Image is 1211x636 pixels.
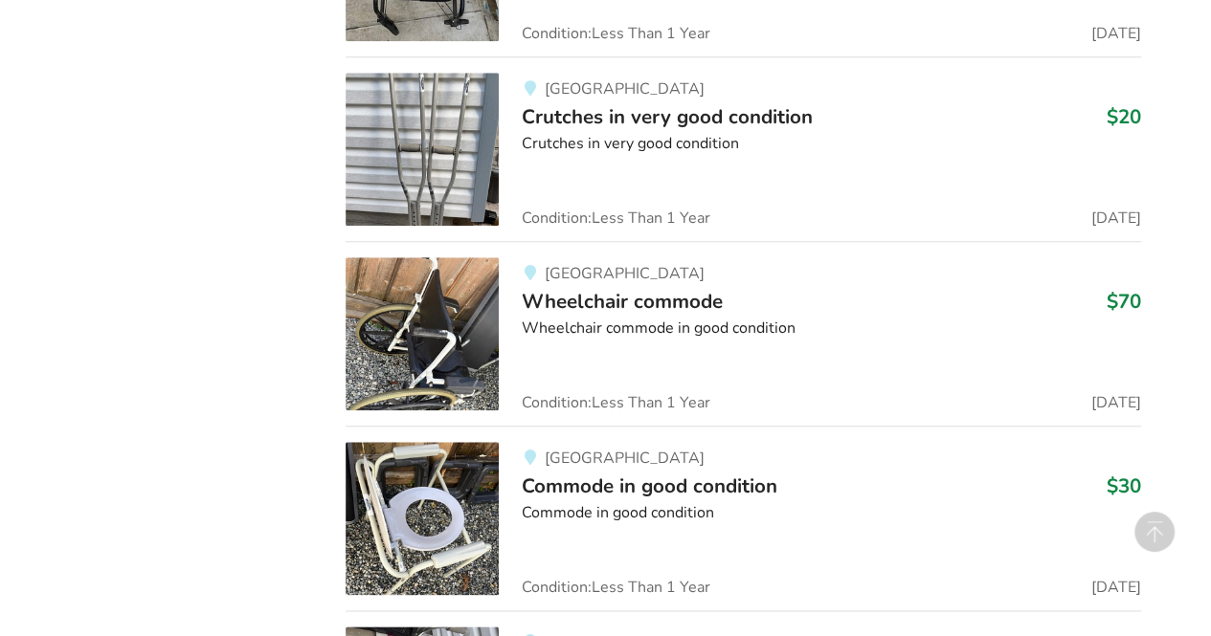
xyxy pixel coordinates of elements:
img: mobility-wheelchair commode [346,257,499,410]
div: Commode in good condition [522,502,1141,524]
span: [GEOGRAPHIC_DATA] [544,263,704,284]
h3: $70 [1107,289,1141,314]
span: [DATE] [1091,26,1141,41]
span: [DATE] [1091,210,1141,226]
span: Condition: Less Than 1 Year [522,26,710,41]
span: Commode in good condition [522,472,777,499]
span: Condition: Less Than 1 Year [522,580,710,595]
h3: $20 [1107,104,1141,129]
span: Condition: Less Than 1 Year [522,210,710,226]
a: bathroom safety-commode in good condition [GEOGRAPHIC_DATA]Commode in good condition$30Commode in... [346,426,1141,610]
a: mobility-wheelchair commode [GEOGRAPHIC_DATA]Wheelchair commode$70Wheelchair commode in good cond... [346,241,1141,426]
span: [GEOGRAPHIC_DATA] [544,448,704,469]
span: [DATE] [1091,580,1141,595]
span: [DATE] [1091,395,1141,410]
img: mobility-crutches in very good condition [346,73,499,226]
span: [GEOGRAPHIC_DATA] [544,78,704,99]
span: Condition: Less Than 1 Year [522,395,710,410]
h3: $30 [1107,473,1141,498]
span: Wheelchair commode [522,288,723,315]
div: Wheelchair commode in good condition [522,318,1141,340]
div: Crutches in very good condition [522,133,1141,155]
img: bathroom safety-commode in good condition [346,442,499,595]
span: Crutches in very good condition [522,103,813,130]
a: mobility-crutches in very good condition [GEOGRAPHIC_DATA]Crutches in very good condition$20Crutc... [346,56,1141,241]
